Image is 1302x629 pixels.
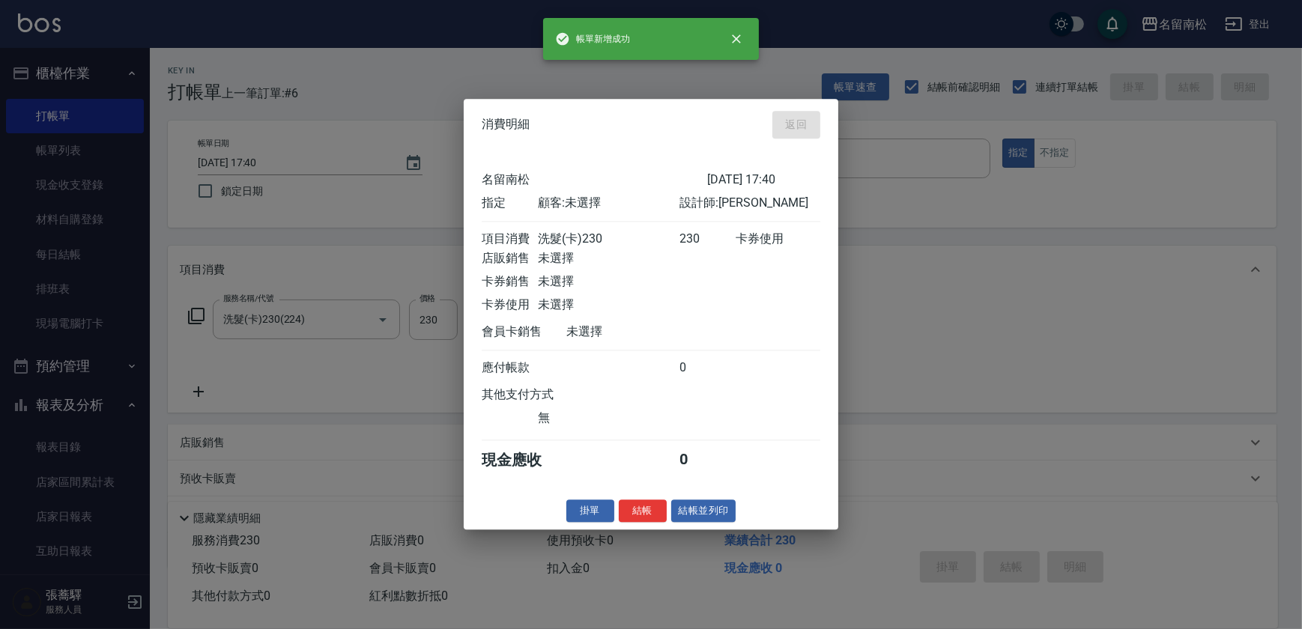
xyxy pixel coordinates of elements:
button: 掛單 [566,499,614,523]
div: 0 [679,360,736,376]
div: 卡券銷售 [482,274,538,290]
div: 卡券使用 [482,297,538,313]
div: 未選擇 [566,324,707,340]
div: 現金應收 [482,450,566,470]
div: 未選擇 [538,251,679,267]
div: 未選擇 [538,274,679,290]
button: 結帳並列印 [671,499,736,523]
div: [DATE] 17:40 [707,172,820,188]
span: 帳單新增成功 [555,31,630,46]
div: 指定 [482,195,538,211]
div: 顧客: 未選擇 [538,195,679,211]
div: 卡券使用 [736,231,820,247]
div: 無 [538,410,679,426]
div: 應付帳款 [482,360,538,376]
div: 230 [679,231,736,247]
div: 設計師: [PERSON_NAME] [679,195,820,211]
span: 消費明細 [482,118,530,133]
div: 名留南松 [482,172,707,188]
div: 未選擇 [538,297,679,313]
div: 項目消費 [482,231,538,247]
button: 結帳 [619,499,667,523]
div: 洗髮(卡)230 [538,231,679,247]
div: 其他支付方式 [482,387,595,403]
div: 0 [679,450,736,470]
div: 會員卡銷售 [482,324,566,340]
button: close [720,22,753,55]
div: 店販銷售 [482,251,538,267]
